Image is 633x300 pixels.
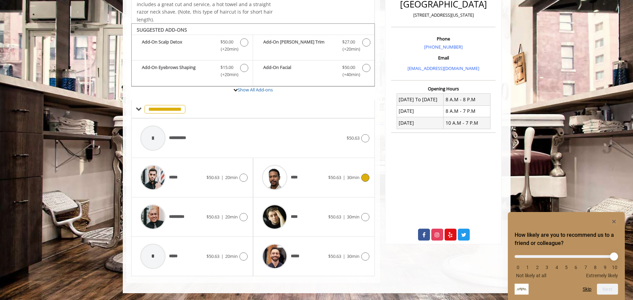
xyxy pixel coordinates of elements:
span: (+20min ) [217,46,237,53]
a: [EMAIL_ADDRESS][DOMAIN_NAME] [407,65,479,71]
span: Not likely at all [516,273,546,278]
div: How likely are you to recommend us to a friend or colleague? Select an option from 0 to 10, with ... [515,250,618,278]
li: 4 [553,265,560,270]
label: Add-On Eyebrows Shaping [135,64,249,80]
label: Add-On Beard Trim [256,38,371,54]
li: 10 [611,265,618,270]
span: | [221,253,223,259]
h3: Email [393,55,494,60]
span: $15.00 [220,64,233,71]
a: [PHONE_NUMBER] [424,44,463,50]
td: [DATE] [397,105,444,117]
label: Add-On Facial [256,64,371,80]
span: 30min [347,253,360,259]
b: Add-On Facial [263,64,335,78]
div: How likely are you to recommend us to a friend or colleague? Select an option from 0 to 10, with ... [515,217,618,295]
span: Extremely likely [586,273,618,278]
button: Hide survey [610,217,618,226]
li: 3 [544,265,550,270]
li: 1 [524,265,531,270]
h3: Opening Hours [391,86,496,91]
button: Skip [583,286,592,292]
span: $50.63 [206,174,219,180]
li: 7 [582,265,589,270]
span: | [221,174,223,180]
span: $50.00 [342,64,355,71]
span: $50.63 [206,253,219,259]
span: 30min [347,214,360,220]
b: Add-On Scalp Detox [142,38,214,53]
span: $50.63 [328,253,341,259]
span: | [221,214,223,220]
span: 20min [225,214,238,220]
a: Show All Add-ons [238,87,273,93]
span: (+20min ) [338,46,359,53]
button: Next question [597,284,618,295]
span: $50.00 [220,38,233,46]
td: [DATE] To [DATE] [397,94,444,105]
span: 20min [225,174,238,180]
span: $50.63 [206,214,219,220]
span: | [343,253,345,259]
b: Add-On [PERSON_NAME] Trim [263,38,335,53]
td: 8 A.M - 7 P.M [444,105,490,117]
b: Add-On Eyebrows Shaping [142,64,214,78]
span: | [343,174,345,180]
li: 9 [602,265,609,270]
span: (+40min ) [338,71,359,78]
li: 5 [563,265,570,270]
b: SUGGESTED ADD-ONS [137,27,187,33]
h2: How likely are you to recommend us to a friend or colleague? Select an option from 0 to 10, with ... [515,231,618,247]
p: [STREET_ADDRESS][US_STATE] [393,12,494,19]
td: [DATE] [397,117,444,129]
span: $50.63 [347,135,360,141]
span: $27.00 [342,38,355,46]
span: 30min [347,174,360,180]
span: (+20min ) [217,71,237,78]
span: | [343,214,345,220]
div: The Made Man Haircut Add-onS [131,23,375,87]
li: 0 [515,265,521,270]
label: Add-On Scalp Detox [135,38,249,54]
td: 10 A.M - 7 P.M [444,117,490,129]
span: $50.63 [328,174,341,180]
li: 2 [534,265,541,270]
span: 20min [225,253,238,259]
h3: Phone [393,36,494,41]
span: $50.63 [328,214,341,220]
li: 8 [592,265,599,270]
li: 6 [572,265,579,270]
td: 8 A.M - 8 P.M [444,94,490,105]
